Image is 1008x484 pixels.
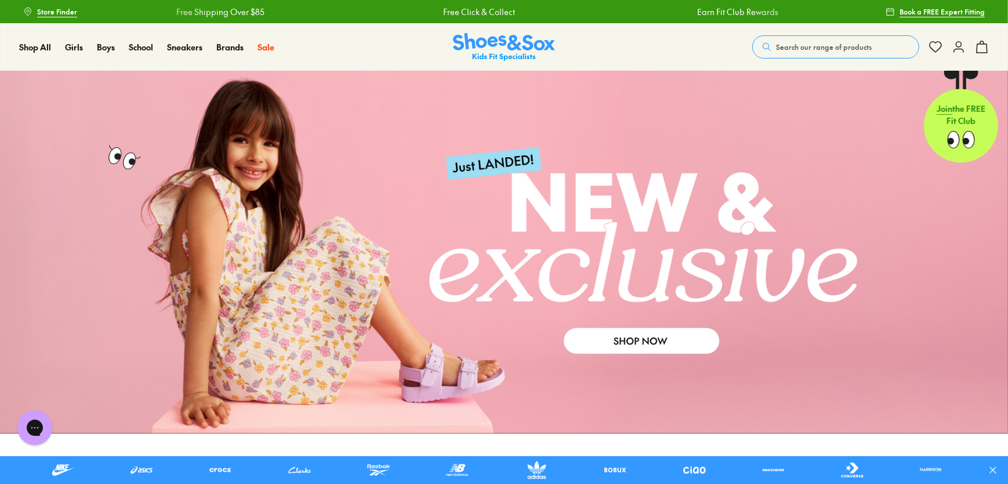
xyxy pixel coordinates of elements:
[442,6,514,18] a: Free Click & Collect
[167,41,202,53] a: Sneakers
[216,41,244,53] a: Brands
[776,42,872,52] span: Search our range of products
[12,406,58,449] iframe: Gorgias live chat messenger
[129,41,153,53] a: School
[258,41,274,53] a: Sale
[175,6,263,18] a: Free Shipping Over $85
[453,33,555,61] img: SNS_Logo_Responsive.svg
[65,41,83,53] a: Girls
[924,70,998,163] a: Jointhe FREE Fit Club
[900,6,985,17] span: Book a FREE Expert Fitting
[453,33,555,61] a: Shoes & Sox
[37,6,77,17] span: Store Finder
[97,41,115,53] a: Boys
[19,41,51,53] a: Shop All
[886,1,985,22] a: Book a FREE Expert Fitting
[752,35,919,59] button: Search our range of products
[23,1,77,22] a: Store Finder
[924,93,998,136] p: the FREE Fit Club
[937,103,952,114] span: Join
[696,6,777,18] a: Earn Fit Club Rewards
